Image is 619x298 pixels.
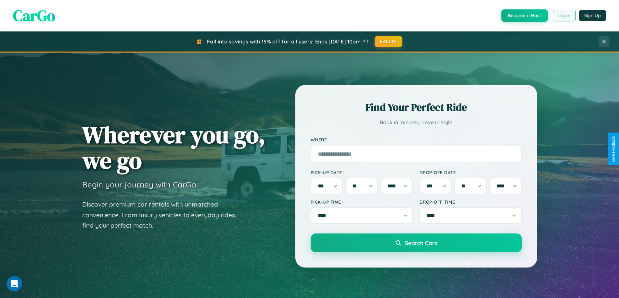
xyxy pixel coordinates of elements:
label: Pick-up Time [311,199,413,205]
h3: Begin your journey with CarGo [82,180,196,189]
label: Drop-off Time [419,199,522,205]
button: Login [553,10,576,21]
button: Search Cars [311,233,522,252]
p: Book in minutes, drive in style [311,118,522,127]
span: Search Cars [405,239,437,246]
div: Give Feedback [611,136,616,162]
iframe: Intercom live chat [6,276,22,292]
button: Sign Up [579,10,606,21]
label: Pick-up Date [311,170,413,175]
label: Where [311,137,522,142]
label: Drop-off Date [419,170,522,175]
h2: Find Your Perfect Ride [311,100,522,114]
button: Become a Host [501,9,548,22]
p: Discover premium car rentals with unmatched convenience. From luxury vehicles to everyday rides, ... [82,199,245,231]
span: Fall into savings with 15% off for all users! Ends [DATE] 10am PT. [207,38,370,45]
h1: Wherever you go, we go [82,122,265,173]
span: CarGo [13,5,55,26]
button: FALL15 [375,36,402,47]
